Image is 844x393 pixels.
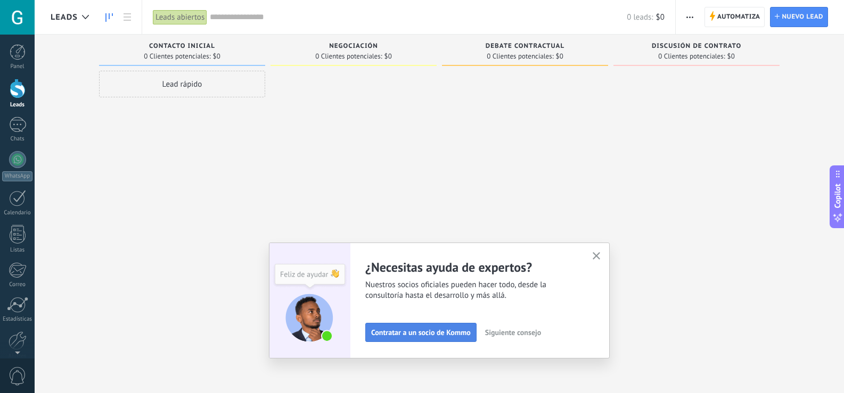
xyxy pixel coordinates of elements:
[149,43,215,50] span: Contacto inicial
[556,53,563,60] span: $0
[485,329,541,336] span: Siguiente consejo
[619,43,774,52] div: Discusión de contrato
[365,280,579,301] span: Nuestros socios oficiales pueden hacer todo, desde la consultoría hasta el desarrollo y más allá.
[704,7,765,27] a: Automatiza
[717,7,760,27] span: Automatiza
[480,324,546,340] button: Siguiente consejo
[2,171,32,181] div: WhatsApp
[104,43,260,52] div: Contacto inicial
[627,12,653,22] span: 0 leads:
[144,53,210,60] span: 0 Clientes potenciales:
[100,7,118,28] a: Leads
[365,323,477,342] button: Contratar a un socio de Kommo
[365,259,579,275] h2: ¿Necesitas ayuda de expertos?
[2,247,33,254] div: Listas
[2,210,33,216] div: Calendario
[652,43,741,50] span: Discusión de contrato
[118,7,136,28] a: Lista
[487,53,553,60] span: 0 Clientes potenciales:
[329,43,378,50] span: Negociación
[656,12,665,22] span: $0
[315,53,382,60] span: 0 Clientes potenciales:
[276,43,431,52] div: Negociación
[2,281,33,288] div: Correo
[384,53,392,60] span: $0
[2,136,33,143] div: Chats
[447,43,603,52] div: Debate contractual
[770,7,828,27] a: Nuevo lead
[213,53,220,60] span: $0
[2,63,33,70] div: Panel
[486,43,564,50] span: Debate contractual
[682,7,698,27] button: Más
[658,53,725,60] span: 0 Clientes potenciales:
[2,316,33,323] div: Estadísticas
[782,7,823,27] span: Nuevo lead
[832,183,843,208] span: Copilot
[371,329,471,336] span: Contratar a un socio de Kommo
[2,102,33,108] div: Leads
[99,71,265,97] div: Lead rápido
[51,12,78,22] span: Leads
[153,10,207,25] div: Leads abiertos
[727,53,735,60] span: $0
